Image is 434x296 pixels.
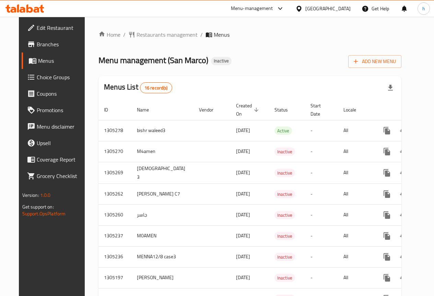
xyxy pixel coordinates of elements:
td: - [305,225,338,246]
span: [DATE] [236,126,250,135]
span: Coverage Report [37,155,86,164]
span: Inactive [274,190,295,198]
button: Change Status [395,228,412,244]
td: - [305,267,338,288]
button: Change Status [395,207,412,223]
h2: Menus List [104,82,172,93]
a: Restaurants management [128,31,198,39]
a: Menu disclaimer [22,118,91,135]
span: [DATE] [236,147,250,156]
a: Promotions [22,102,91,118]
span: [DATE] [236,252,250,261]
td: bishr waleed3 [131,120,193,141]
span: Add New Menu [354,57,396,66]
span: Menu management ( San Marco ) [98,52,208,68]
span: Vendor [199,106,222,114]
span: Inactive [211,58,232,64]
span: [DATE] [236,273,250,282]
span: Name [137,106,158,114]
button: Change Status [395,165,412,181]
span: Inactive [274,232,295,240]
span: Inactive [274,148,295,156]
span: [DATE] [236,189,250,198]
a: Branches [22,36,91,52]
button: more [379,186,395,202]
a: Coupons [22,85,91,102]
td: - [305,141,338,162]
span: [DATE] [236,231,250,240]
td: All [338,225,373,246]
span: [DATE] [236,210,250,219]
a: Coverage Report [22,151,91,168]
span: Menu disclaimer [37,122,86,131]
button: more [379,270,395,286]
a: Edit Restaurant [22,20,91,36]
button: Change Status [395,249,412,265]
span: Inactive [274,253,295,261]
td: M4amen [131,141,193,162]
span: h [422,5,425,12]
td: - [305,204,338,225]
button: more [379,207,395,223]
span: Edit Restaurant [37,24,86,32]
td: All [338,162,373,183]
td: 1305197 [98,267,131,288]
button: Change Status [395,270,412,286]
td: - [305,162,338,183]
button: more [379,165,395,181]
a: Upsell [22,135,91,151]
span: Choice Groups [37,73,86,81]
td: 1305270 [98,141,131,162]
button: more [379,122,395,139]
span: 16 record(s) [140,85,172,91]
span: Version: [22,191,39,200]
button: Add New Menu [348,55,401,68]
td: All [338,183,373,204]
td: [PERSON_NAME] C7 [131,183,193,204]
span: 1.0.0 [40,191,51,200]
td: [PERSON_NAME] [131,267,193,288]
span: Branches [37,40,86,48]
span: Start Date [310,102,330,118]
a: Support.OpsPlatform [22,209,66,218]
td: [DEMOGRAPHIC_DATA] 3 [131,162,193,183]
a: Menus [22,52,91,69]
div: Inactive [274,190,295,198]
td: 1305269 [98,162,131,183]
div: Total records count [140,82,172,93]
button: Change Status [395,186,412,202]
button: more [379,228,395,244]
td: All [338,204,373,225]
td: - [305,183,338,204]
td: M0AMEN [131,225,193,246]
td: 1305260 [98,204,131,225]
div: Inactive [274,211,295,219]
span: Status [274,106,297,114]
span: Menus [214,31,230,39]
td: 1305278 [98,120,131,141]
td: 1305262 [98,183,131,204]
span: Restaurants management [137,31,198,39]
li: / [123,31,126,39]
span: Grocery Checklist [37,172,86,180]
div: Menu-management [231,4,273,13]
td: All [338,141,373,162]
span: Active [274,127,292,135]
span: Locale [343,106,365,114]
td: MENNA12/8 case3 [131,246,193,267]
span: Inactive [274,274,295,282]
button: Change Status [395,143,412,160]
td: 1305236 [98,246,131,267]
span: Created On [236,102,261,118]
nav: breadcrumb [98,31,401,39]
td: All [338,246,373,267]
button: more [379,249,395,265]
span: Menus [38,57,86,65]
span: Inactive [274,169,295,177]
span: Get support on: [22,202,54,211]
